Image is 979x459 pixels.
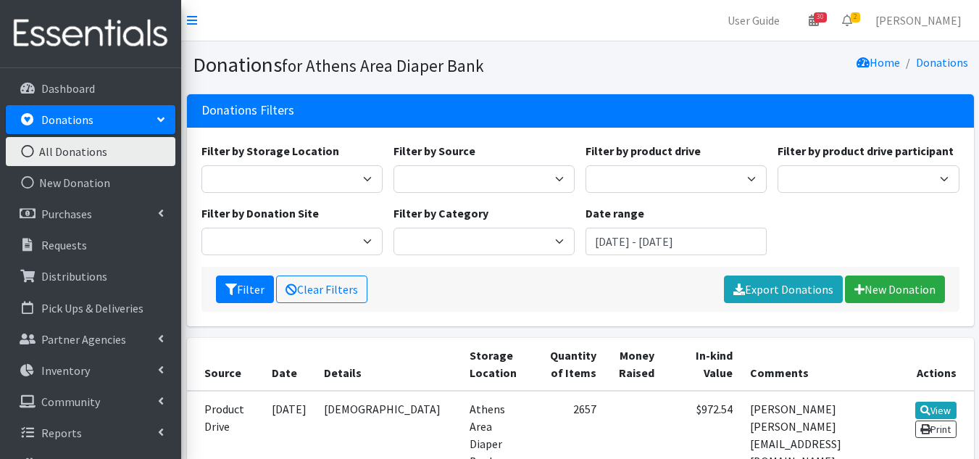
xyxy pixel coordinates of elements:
[741,338,901,391] th: Comments
[901,338,973,391] th: Actions
[6,262,175,291] a: Distributions
[201,142,339,160] label: Filter by Storage Location
[716,6,791,35] a: User Guide
[6,231,175,260] a: Requests
[41,112,93,127] p: Donations
[282,55,484,76] small: for Athens Area Diaper Bank
[797,6,830,35] a: 30
[916,55,968,70] a: Donations
[315,338,461,391] th: Details
[915,402,957,419] a: View
[6,9,175,58] img: HumanEssentials
[201,204,319,222] label: Filter by Donation Site
[6,418,175,447] a: Reports
[586,204,644,222] label: Date range
[851,12,860,22] span: 2
[6,199,175,228] a: Purchases
[6,105,175,134] a: Donations
[393,204,488,222] label: Filter by Category
[605,338,663,391] th: Money Raised
[41,238,87,252] p: Requests
[41,332,126,347] p: Partner Agencies
[41,301,143,315] p: Pick Ups & Deliveries
[276,276,367,303] a: Clear Filters
[6,294,175,323] a: Pick Ups & Deliveries
[814,12,827,22] span: 30
[41,81,95,96] p: Dashboard
[536,338,606,391] th: Quantity of Items
[393,142,475,160] label: Filter by Source
[41,394,100,409] p: Community
[915,421,957,438] a: Print
[461,338,536,391] th: Storage Location
[830,6,864,35] a: 2
[6,325,175,354] a: Partner Agencies
[41,269,107,284] p: Distributions
[778,142,954,160] label: Filter by product drive participant
[864,6,973,35] a: [PERSON_NAME]
[845,276,945,303] a: New Donation
[6,74,175,103] a: Dashboard
[263,338,315,391] th: Date
[663,338,741,391] th: In-kind Value
[41,207,92,221] p: Purchases
[724,276,843,303] a: Export Donations
[6,168,175,197] a: New Donation
[6,137,175,166] a: All Donations
[6,356,175,385] a: Inventory
[216,276,274,303] button: Filter
[187,338,264,391] th: Source
[6,387,175,416] a: Community
[41,363,90,378] p: Inventory
[41,426,82,440] p: Reports
[201,103,294,118] h3: Donations Filters
[586,228,767,255] input: January 1, 2011 - December 31, 2011
[193,52,575,78] h1: Donations
[857,55,900,70] a: Home
[586,142,701,160] label: Filter by product drive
